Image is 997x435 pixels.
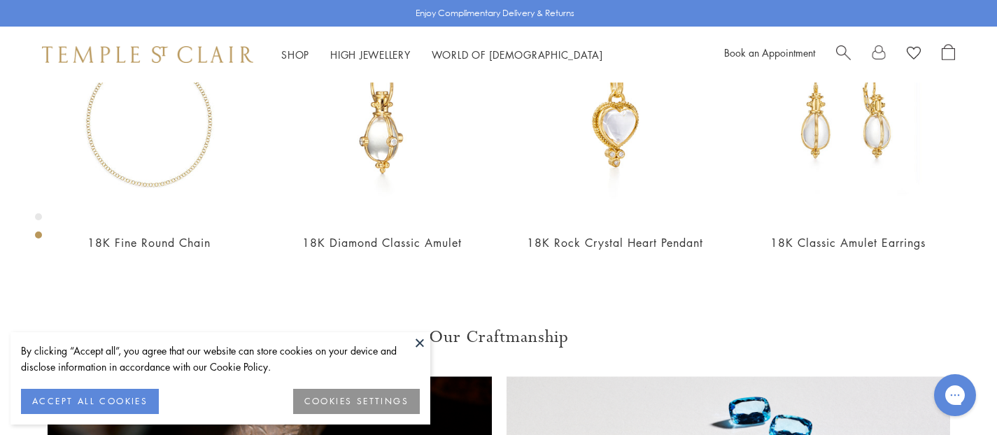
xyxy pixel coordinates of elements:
[770,235,926,250] a: 18K Classic Amulet Earrings
[907,44,921,65] a: View Wishlist
[48,326,950,348] h3: Our Craftmanship
[21,343,420,375] div: By clicking “Accept all”, you agree that our website can store cookies on your device and disclos...
[42,46,253,63] img: Temple St. Clair
[281,46,603,64] nav: Main navigation
[293,389,420,414] button: COOKIES SETTINGS
[432,48,603,62] a: World of [DEMOGRAPHIC_DATA]World of [DEMOGRAPHIC_DATA]
[527,235,703,250] a: 18K Rock Crystal Heart Pendant
[416,6,574,20] p: Enjoy Complimentary Delivery & Returns
[87,235,211,250] a: 18K Fine Round Chain
[46,16,251,221] img: N88852-FN4RD18
[21,389,159,414] button: ACCEPT ALL COOKIES
[942,44,955,65] a: Open Shopping Bag
[746,16,951,221] img: 18K Classic Amulet Earrings
[836,44,851,65] a: Search
[279,16,484,221] img: P51800-E9
[513,16,718,221] img: P55140-BRDIGR10
[724,45,815,59] a: Book an Appointment
[302,235,462,250] a: 18K Diamond Classic Amulet
[281,48,309,62] a: ShopShop
[927,369,983,421] iframe: Gorgias live chat messenger
[330,48,411,62] a: High JewelleryHigh Jewellery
